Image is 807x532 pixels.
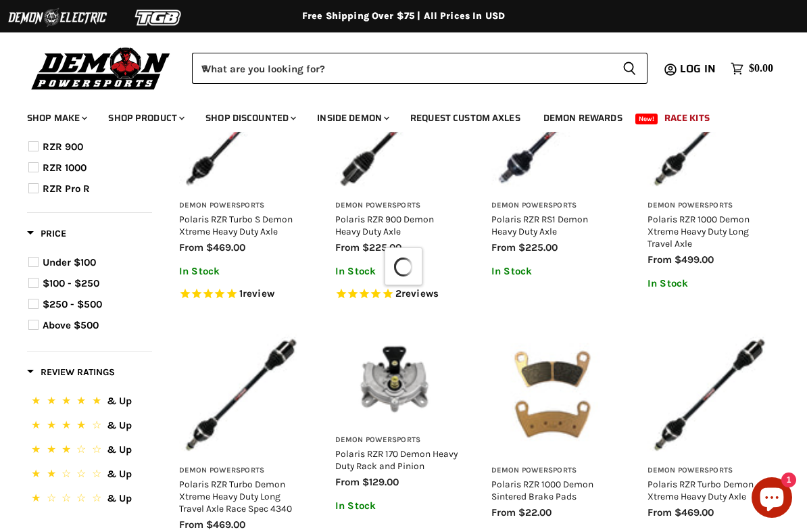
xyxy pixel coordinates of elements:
[43,141,83,153] span: RZR 900
[27,366,115,378] span: Review Ratings
[491,333,614,456] img: Polaris RZR 1000 Demon Sintered Brake Pads
[335,214,434,237] a: Polaris RZR 900 Demon Heavy Duty Axle
[335,201,458,211] h3: Demon Powersports
[192,53,612,84] input: When autocomplete results are available use up and down arrows to review and enter to select
[647,214,750,249] a: Polaris RZR 1000 Demon Xtreme Heavy Duty Long Travel Axle
[28,393,151,412] button: 5 Stars.
[335,333,458,425] img: Polaris RZR 170 Demon Heavy Duty Rack and Pinion
[43,183,90,195] span: RZR Pro R
[635,114,658,124] span: New!
[335,476,360,488] span: from
[362,241,401,253] span: $225.00
[335,448,458,471] a: Polaris RZR 170 Demon Heavy Duty Rack and Pinion
[491,241,516,253] span: from
[647,333,770,456] img: Polaris RZR Turbo Demon Xtreme Heavy Duty Axle
[335,266,458,277] p: In Stock
[647,278,770,289] p: In Stock
[335,435,458,445] h3: Demon Powersports
[28,417,151,437] button: 4 Stars.
[647,253,672,266] span: from
[362,476,399,488] span: $129.00
[27,366,115,383] button: Filter by Review Ratings
[239,288,274,300] span: 1 reviews
[17,99,770,132] ul: Main menu
[107,468,132,480] span: & Up
[491,479,593,502] a: Polaris RZR 1000 Demon Sintered Brake Pads
[335,500,458,512] p: In Stock
[749,62,773,75] span: $0.00
[179,266,301,277] p: In Stock
[335,287,458,301] span: Rated 5.0 out of 5 stars 2 reviews
[179,201,301,211] h3: Demon Powersports
[724,59,780,78] a: $0.00
[43,319,99,331] span: Above $500
[43,298,102,310] span: $250 - $500
[108,5,210,30] img: TGB Logo 2
[28,466,151,485] button: 2 Stars.
[206,518,245,531] span: $469.00
[195,104,304,132] a: Shop Discounted
[179,241,203,253] span: from
[179,333,301,456] img: Polaris RZR Turbo Demon Xtreme Heavy Duty Long Travel Axle Race Spec 4340
[179,287,301,301] span: Rated 5.0 out of 5 stars 1 reviews
[401,288,439,300] span: reviews
[491,506,516,518] span: from
[179,479,292,514] a: Polaris RZR Turbo Demon Xtreme Heavy Duty Long Travel Axle Race Spec 4340
[400,104,531,132] a: Request Custom Axles
[43,256,96,268] span: Under $100
[43,277,99,289] span: $100 - $250
[179,214,293,237] a: Polaris RZR Turbo S Demon Xtreme Heavy Duty Axle
[107,395,132,407] span: & Up
[179,518,203,531] span: from
[491,201,614,211] h3: Demon Powersports
[206,241,245,253] span: $469.00
[647,506,672,518] span: from
[335,241,360,253] span: from
[654,104,720,132] a: Race Kits
[307,104,397,132] a: Inside Demon
[243,288,274,300] span: review
[675,253,714,266] span: $499.00
[107,492,132,504] span: & Up
[107,443,132,456] span: & Up
[518,241,558,253] span: $225.00
[7,5,108,30] img: Demon Electric Logo 2
[491,214,588,237] a: Polaris RZR RS1 Demon Heavy Duty Axle
[491,466,614,476] h3: Demon Powersports
[518,506,552,518] span: $22.00
[647,201,770,211] h3: Demon Powersports
[647,479,754,502] a: Polaris RZR Turbo Demon Xtreme Heavy Duty Axle
[680,60,716,77] span: Log in
[748,477,796,521] inbox-online-store-chat: Shopify online store chat
[675,506,714,518] span: $469.00
[27,228,66,239] span: Price
[491,266,614,277] p: In Stock
[17,104,95,132] a: Shop Make
[98,104,193,132] a: Shop Product
[27,227,66,244] button: Filter by Price
[107,419,132,431] span: & Up
[192,53,647,84] form: Product
[28,490,151,510] button: 1 Star.
[612,53,647,84] button: Search
[43,162,87,174] span: RZR 1000
[533,104,633,132] a: Demon Rewards
[179,466,301,476] h3: Demon Powersports
[27,44,175,92] img: Demon Powersports
[647,466,770,476] h3: Demon Powersports
[674,63,724,75] a: Log in
[28,441,151,461] button: 3 Stars.
[395,288,439,300] span: 2 reviews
